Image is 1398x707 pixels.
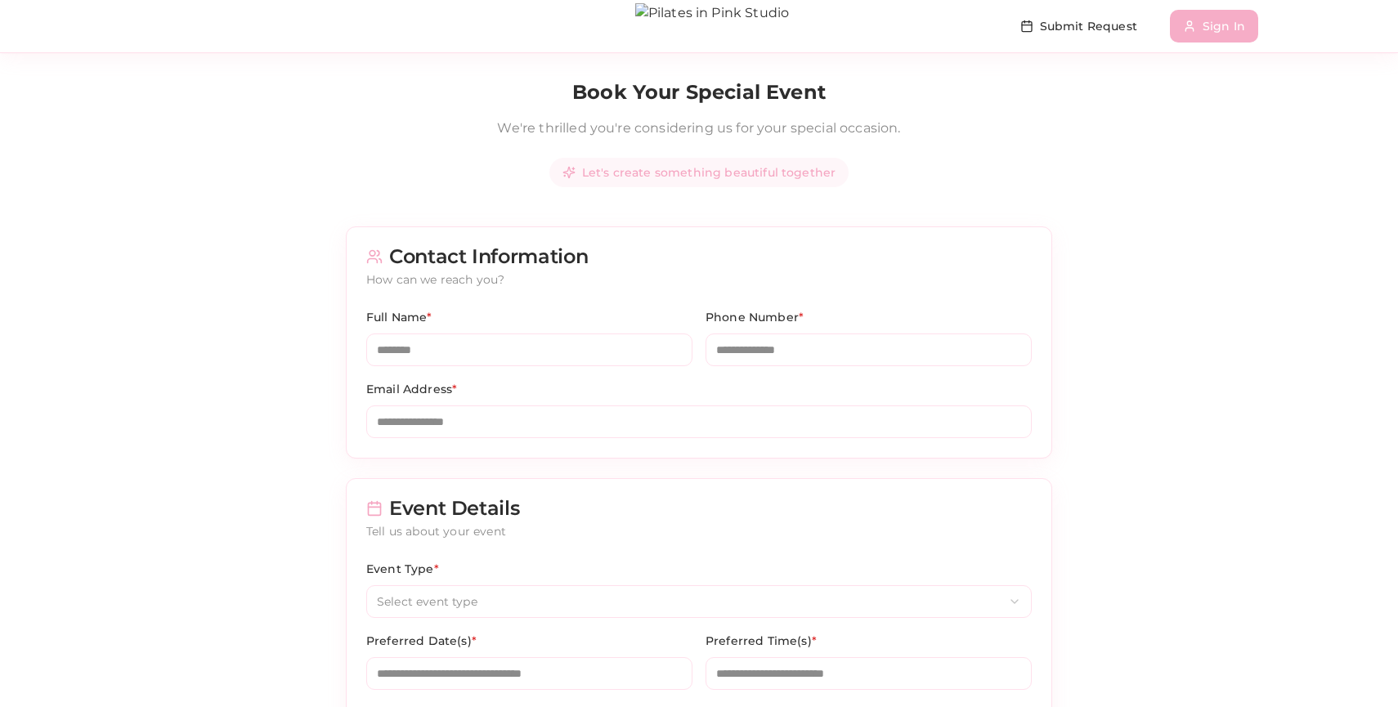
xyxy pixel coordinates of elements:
[1007,10,1150,43] button: Submit Request
[366,382,457,396] label: Email Address
[366,523,1032,539] div: Tell us about your event
[582,164,836,181] span: Let's create something beautiful together
[366,562,439,576] label: Event Type
[635,3,790,49] img: Pilates in Pink Studio
[366,310,432,324] label: Full Name
[366,247,1032,266] div: Contact Information
[424,119,974,138] p: We're thrilled you're considering us for your special occasion.
[366,271,1032,288] div: How can we reach you?
[366,633,477,648] label: Preferred Date(s)
[706,633,817,648] label: Preferred Time(s)
[706,310,804,324] label: Phone Number
[346,79,1052,105] h1: Book Your Special Event
[1170,10,1258,43] button: Sign In
[366,499,1032,518] div: Event Details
